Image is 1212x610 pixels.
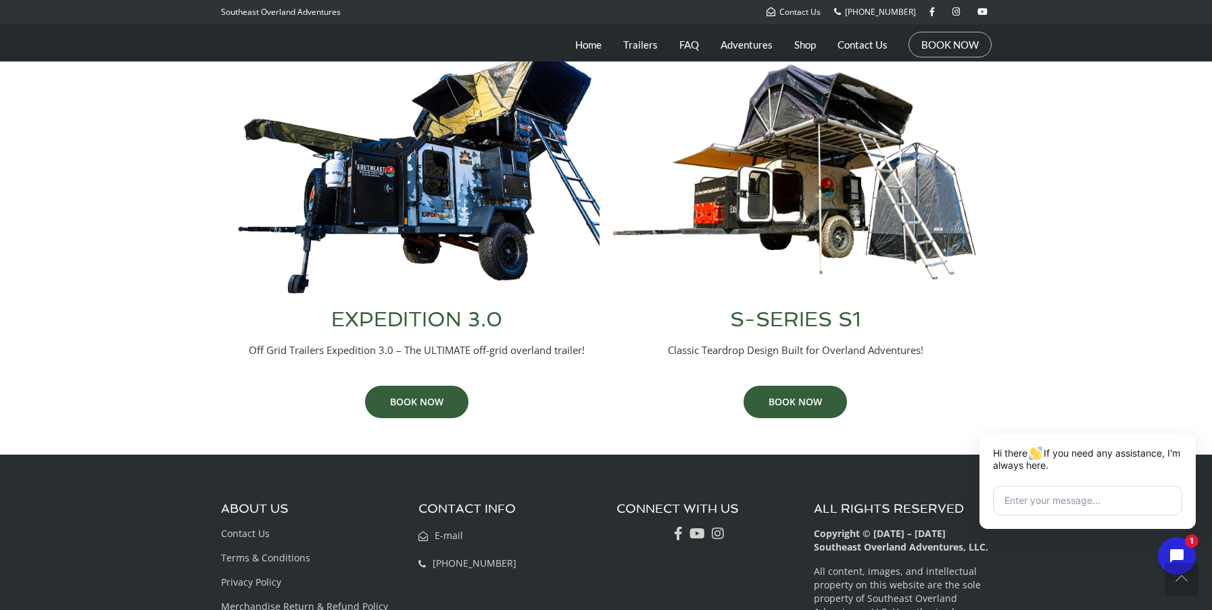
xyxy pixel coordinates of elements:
[779,6,821,18] span: Contact Us
[767,6,821,18] a: Contact Us
[418,529,463,542] a: E-mail
[221,576,281,588] a: Privacy Policy
[721,28,773,61] a: Adventures
[221,551,310,564] a: Terms & Conditions
[418,502,596,515] h3: CONTACT INFO
[744,386,847,418] a: BOOK NOW
[235,343,600,357] p: Off Grid Trailers Expedition 3.0 – The ULTIMATE off-grid overland trailer!
[613,309,978,330] h3: S-SERIES S1
[814,502,992,515] h3: ALL RIGHTS RESERVED
[623,28,658,61] a: Trailers
[679,28,699,61] a: FAQ
[235,48,600,296] img: Off Grid Trailers Expedition 3.0 Overland Trailer Full Setup
[365,386,468,418] a: BOOK NOW
[814,527,988,553] b: Copyright © [DATE] – [DATE] Southeast Overland Adventures, LLC.
[921,38,979,51] a: BOOK NOW
[794,28,816,61] a: Shop
[418,557,516,569] a: [PHONE_NUMBER]
[221,527,270,540] a: Contact Us
[433,557,516,569] span: [PHONE_NUMBER]
[613,343,978,357] p: Classic Teardrop Design Built for Overland Adventures!
[613,48,978,296] img: Southeast Overland Adventures S-Series S1 Overland Trailer Full Setup
[221,502,399,515] h3: ABOUT US
[221,3,341,21] p: Southeast Overland Adventures
[575,28,602,61] a: Home
[838,28,888,61] a: Contact Us
[834,6,916,18] a: [PHONE_NUMBER]
[435,529,463,542] span: E-mail
[235,309,600,330] h3: EXPEDITION 3.0
[616,502,794,515] h3: CONNECT WITH US
[845,6,916,18] span: [PHONE_NUMBER]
